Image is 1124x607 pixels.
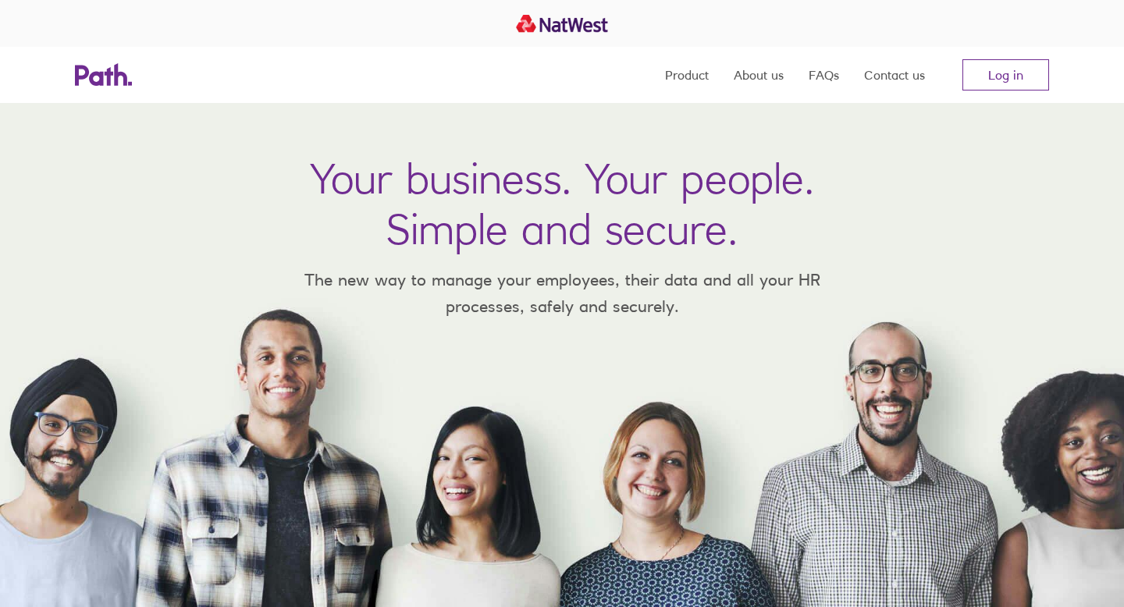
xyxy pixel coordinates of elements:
[809,47,839,103] a: FAQs
[310,153,814,254] h1: Your business. Your people. Simple and secure.
[665,47,709,103] a: Product
[734,47,784,103] a: About us
[962,59,1049,91] a: Log in
[281,267,843,319] p: The new way to manage your employees, their data and all your HR processes, safely and securely.
[864,47,925,103] a: Contact us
